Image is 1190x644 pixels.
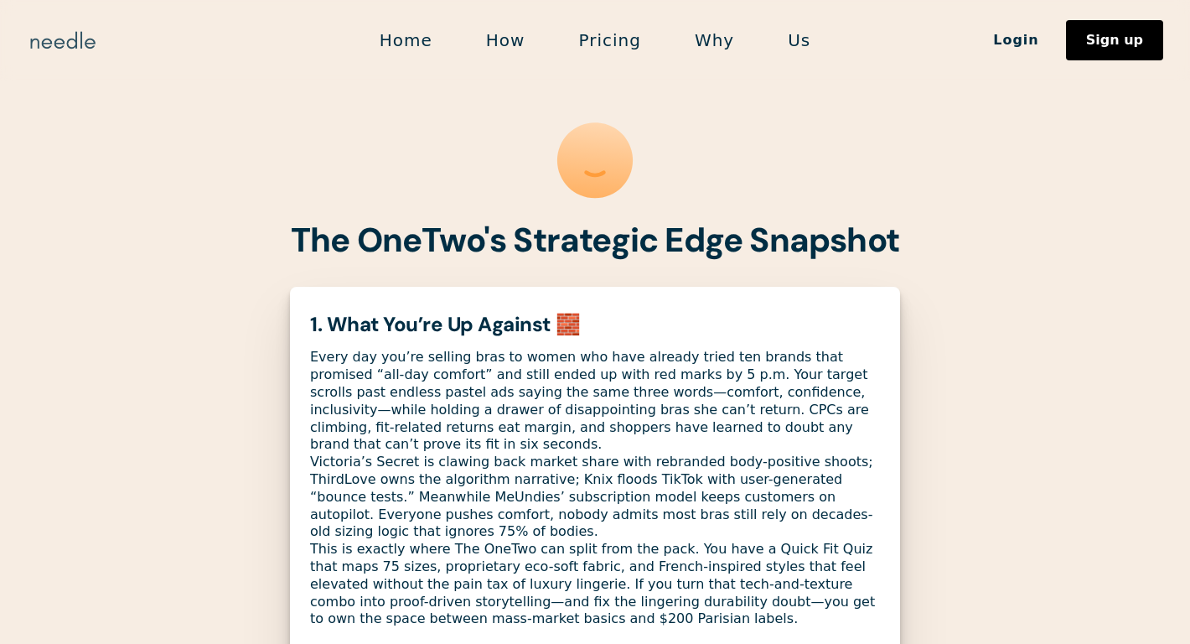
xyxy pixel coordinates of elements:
[761,23,837,58] a: Us
[310,314,880,335] div: 1. What You’re Up Against 🧱
[966,26,1066,55] a: Login
[1066,20,1163,60] a: Sign up
[668,23,761,58] a: Why
[1086,34,1143,47] div: Sign up
[310,349,880,628] div: Every day you’re selling bras to women who have already tried ten brands that promised “all-day c...
[353,23,459,58] a: Home
[291,218,899,262] strong: The OneTwo's Strategic Edge Snapshot
[551,23,667,58] a: Pricing
[459,23,552,58] a: How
